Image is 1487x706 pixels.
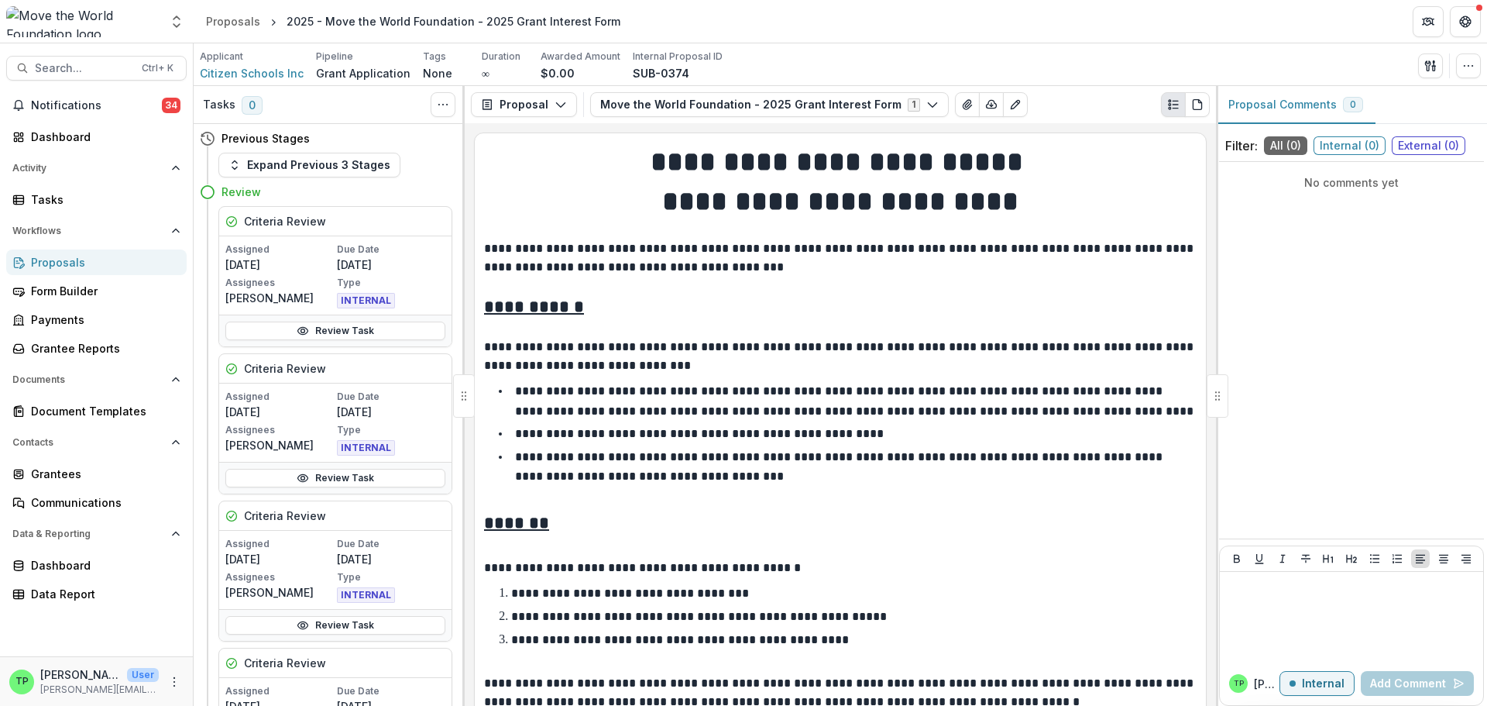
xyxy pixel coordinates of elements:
[15,677,29,687] div: Tom Pappas
[1273,549,1292,568] button: Italicize
[1264,136,1307,155] span: All ( 0 )
[1457,549,1475,568] button: Align Right
[225,423,334,437] p: Assignees
[6,461,187,487] a: Grantees
[200,50,243,64] p: Applicant
[31,283,174,299] div: Form Builder
[541,50,620,64] p: Awarded Amount
[1185,92,1210,117] button: PDF view
[12,163,165,174] span: Activity
[6,124,187,150] a: Dashboard
[337,423,445,437] p: Type
[244,508,326,524] h5: Criteria Review
[244,655,326,671] h5: Criteria Review
[6,307,187,332] a: Payments
[1350,99,1356,110] span: 0
[1296,549,1315,568] button: Strike
[225,243,334,257] p: Assigned
[6,522,187,546] button: Open Data & Reporting
[165,673,184,691] button: More
[225,616,445,635] a: Review Task
[31,312,174,328] div: Payments
[1250,549,1269,568] button: Underline
[1319,549,1338,568] button: Heading 1
[423,50,446,64] p: Tags
[244,360,326,377] h5: Criteria Review
[337,551,445,567] p: [DATE]
[200,65,304,81] a: Citizen Schools Inc
[166,6,187,37] button: Open entity switcher
[1234,680,1244,687] div: Tom Pappas
[12,437,165,448] span: Contacts
[31,557,174,573] div: Dashboard
[1003,92,1028,117] button: Edit as form
[337,587,395,603] span: INTERNAL
[590,92,949,117] button: Move the World Foundation - 2025 Grant Interest Form1
[287,13,620,29] div: 2025 - Move the World Foundation - 2025 Grant Interest Form
[541,65,575,81] p: $0.00
[1450,6,1481,37] button: Get Help
[6,367,187,392] button: Open Documents
[222,130,310,146] h4: Previous Stages
[337,440,395,456] span: INTERNAL
[1342,549,1361,568] button: Heading 2
[6,490,187,515] a: Communications
[6,187,187,212] a: Tasks
[31,403,174,419] div: Document Templates
[225,584,334,601] p: [PERSON_NAME]
[225,551,334,567] p: [DATE]
[31,466,174,482] div: Grantees
[225,390,334,404] p: Assigned
[316,65,410,81] p: Grant Application
[1434,549,1453,568] button: Align Center
[6,56,187,81] button: Search...
[6,156,187,181] button: Open Activity
[225,684,334,698] p: Assigned
[40,666,121,683] p: [PERSON_NAME]
[337,276,445,290] p: Type
[1413,6,1444,37] button: Partners
[12,529,165,539] span: Data & Reporting
[31,99,162,112] span: Notifications
[31,191,174,208] div: Tasks
[6,336,187,361] a: Grantee Reports
[244,213,326,229] h5: Criteria Review
[222,184,261,200] h4: Review
[225,437,334,453] p: [PERSON_NAME]
[1228,549,1246,568] button: Bold
[316,50,353,64] p: Pipeline
[1254,676,1279,692] p: [PERSON_NAME]
[1392,136,1465,155] span: External ( 0 )
[337,390,445,404] p: Due Date
[1388,549,1406,568] button: Ordered List
[35,62,132,75] span: Search...
[225,570,334,584] p: Assignees
[1225,174,1478,191] p: No comments yet
[6,6,160,37] img: Move the World Foundation logo
[6,250,187,275] a: Proposals
[633,50,723,64] p: Internal Proposal ID
[471,92,577,117] button: Proposal
[225,537,334,551] p: Assigned
[6,398,187,424] a: Document Templates
[31,340,174,356] div: Grantee Reports
[337,684,445,698] p: Due Date
[225,469,445,487] a: Review Task
[200,10,266,33] a: Proposals
[200,10,627,33] nav: breadcrumb
[127,668,159,682] p: User
[482,65,489,81] p: ∞
[225,276,334,290] p: Assignees
[31,254,174,270] div: Proposals
[6,553,187,578] a: Dashboard
[225,322,445,340] a: Review Task
[203,98,235,112] h3: Tasks
[225,290,334,306] p: [PERSON_NAME]
[337,293,395,308] span: INTERNAL
[431,92,455,117] button: Toggle View Cancelled Tasks
[139,60,177,77] div: Ctrl + K
[955,92,980,117] button: View Attached Files
[1314,136,1386,155] span: Internal ( 0 )
[1161,92,1186,117] button: Plaintext view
